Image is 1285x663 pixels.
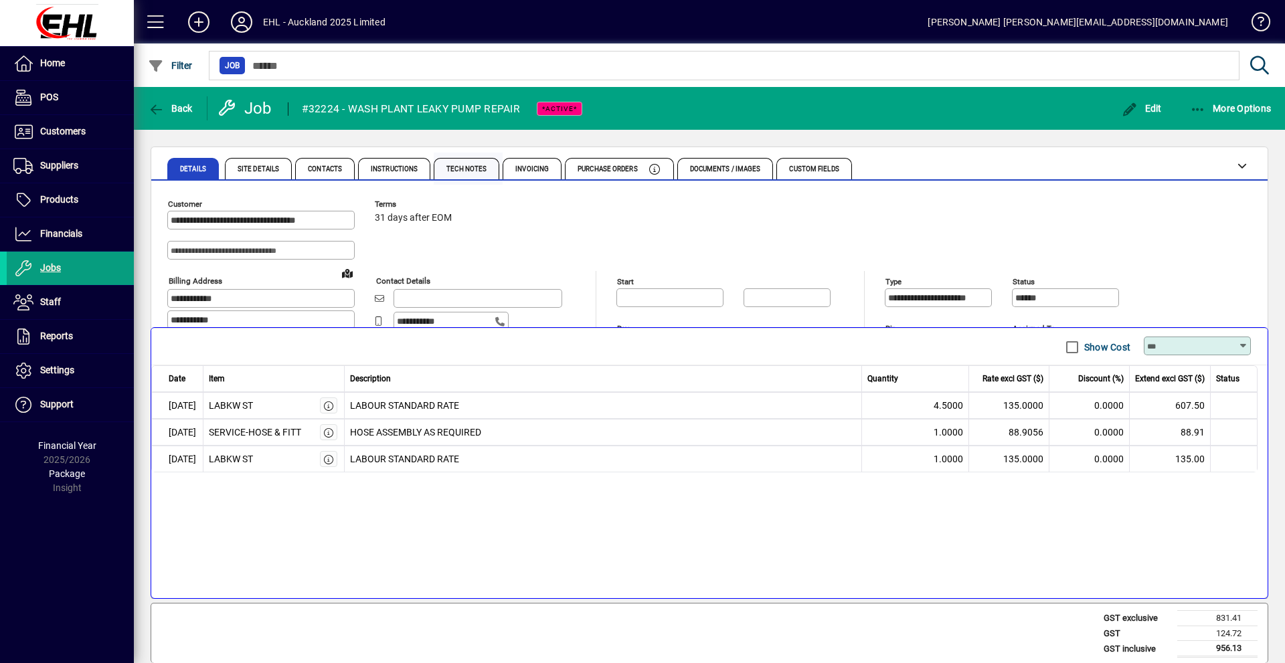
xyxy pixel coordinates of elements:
td: 0.0000 [1049,446,1130,472]
td: 0.0000 [1049,392,1130,419]
td: GST inclusive [1097,641,1177,657]
span: 1.0000 [934,452,963,466]
button: Filter [145,54,196,78]
a: Settings [7,354,134,387]
a: POS [7,81,134,114]
span: Suppliers [40,160,78,171]
button: Add [177,10,220,34]
td: 0.0000 [1049,419,1130,446]
span: Details [180,166,206,173]
td: LABOUR STANDARD RATE [345,392,863,419]
span: POS [40,92,58,102]
mat-label: Bin [885,324,896,333]
div: [PERSON_NAME] [PERSON_NAME][EMAIL_ADDRESS][DOMAIN_NAME] [928,11,1228,33]
app-page-header-button: Back [134,96,207,120]
span: Quantity [867,373,898,385]
span: Invoicing [515,166,549,173]
span: Settings [40,365,74,375]
span: Edit [1122,103,1162,114]
td: 956.13 [1177,641,1258,657]
button: More Options [1187,96,1275,120]
span: Financials [40,228,82,239]
span: Discount (%) [1078,373,1124,385]
span: Home [40,58,65,68]
td: 135.0000 [969,392,1049,419]
span: Package [49,468,85,479]
span: Instructions [371,166,418,173]
span: Description [350,373,391,385]
span: Tech Notes [446,166,487,173]
mat-label: Customer [168,199,202,209]
button: Edit [1118,96,1165,120]
td: 831.41 [1177,611,1258,626]
span: Custom Fields [789,166,839,173]
div: Job [218,98,274,119]
td: HOSE ASSEMBLY AS REQUIRED [345,419,863,446]
div: LABKW ST [209,399,253,413]
td: 88.9056 [969,419,1049,446]
mat-label: Start [617,277,634,286]
span: More Options [1190,103,1272,114]
span: Staff [40,296,61,307]
div: #32224 - WASH PLANT LEAKY PUMP REPAIR [302,98,520,120]
span: 4.5000 [934,399,963,413]
a: Suppliers [7,149,134,183]
td: 124.72 [1177,626,1258,641]
td: 607.50 [1130,392,1211,419]
button: Profile [220,10,263,34]
td: 88.91 [1130,419,1211,446]
a: Reports [7,320,134,353]
mat-label: Due [617,324,630,333]
td: [DATE] [151,419,203,446]
a: Customers [7,115,134,149]
span: Rate excl GST ($) [982,373,1043,385]
span: Extend excl GST ($) [1135,373,1205,385]
td: LABOUR STANDARD RATE [345,446,863,472]
mat-label: Status [1013,277,1035,286]
span: Contacts [308,166,342,173]
a: Staff [7,286,134,319]
div: EHL - Auckland 2025 Limited [263,11,385,33]
td: GST [1097,626,1177,641]
td: 135.00 [1130,446,1211,472]
a: View on map [337,262,358,284]
span: Products [40,194,78,205]
span: Reports [40,330,73,341]
td: [DATE] [151,392,203,419]
a: Home [7,47,134,80]
span: Site Details [238,166,279,173]
span: Terms [375,200,455,209]
button: Back [145,96,196,120]
span: 31 days after EOM [375,213,452,223]
mat-label: Assigned to [1013,324,1055,333]
span: Item [209,373,225,385]
div: SERVICE-HOSE & FITT [209,425,301,440]
a: Financials [7,217,134,251]
span: Purchase Orders [578,166,638,173]
span: 1.0000 [934,425,963,440]
span: Job [225,59,240,72]
td: [DATE] [151,446,203,472]
span: Status [1216,373,1239,385]
span: Date [169,373,185,385]
span: Documents / Images [690,166,761,173]
a: Support [7,388,134,421]
mat-label: Type [885,277,902,286]
div: LABKW ST [209,452,253,466]
span: Filter [148,60,193,71]
span: Financial Year [38,440,96,451]
span: Back [148,103,193,114]
span: Jobs [40,262,61,273]
label: Show Cost [1082,341,1130,354]
td: GST exclusive [1097,611,1177,626]
span: Customers [40,126,86,136]
a: Products [7,183,134,217]
a: Knowledge Base [1241,3,1268,46]
td: 135.0000 [969,446,1049,472]
span: Support [40,399,74,409]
